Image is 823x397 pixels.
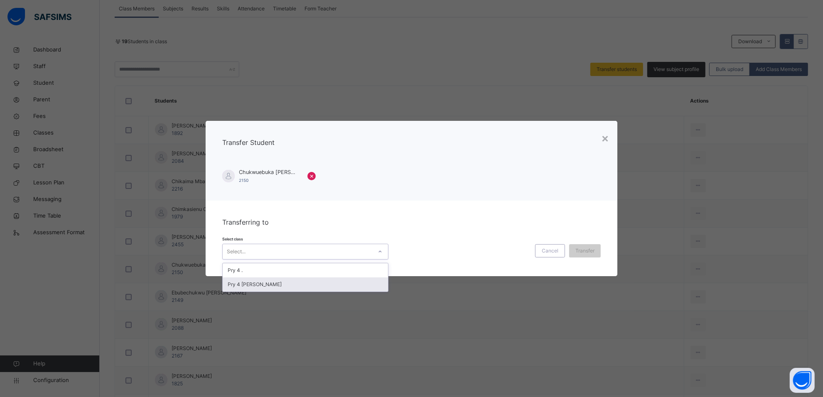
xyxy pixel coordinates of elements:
span: Transfer Student [222,138,275,147]
div: Pry 4 [PERSON_NAME] [223,277,388,292]
span: Select class [222,237,243,241]
span: Cancel [542,247,558,255]
span: 2150 [239,178,248,183]
span: Transferring to [222,218,269,226]
div: × [601,129,609,147]
button: Open asap [790,368,815,393]
span: Transfer [575,247,595,255]
div: Select... [227,244,246,260]
div: Pry 4 . [223,263,388,277]
span: × [310,171,314,181]
span: Chukwuebuka [PERSON_NAME] [239,168,299,176]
